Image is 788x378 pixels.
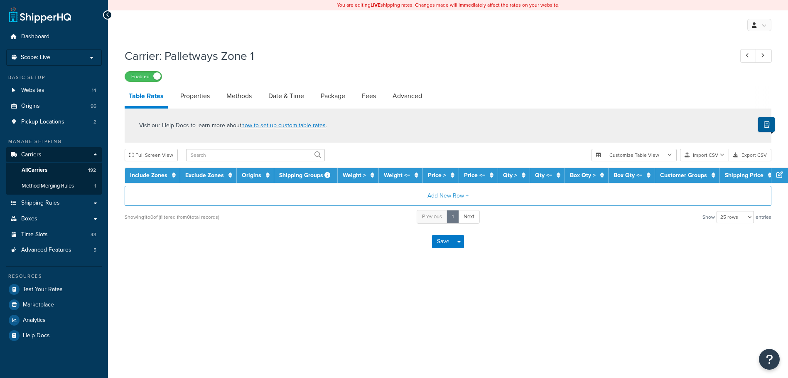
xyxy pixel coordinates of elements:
a: Next Record [756,49,772,63]
a: Shipping Price [725,171,763,180]
label: Enabled [125,72,162,82]
li: Advanced Features [6,242,102,258]
div: Showing 1 to 0 of (filtered from 0 total records) [125,211,219,223]
a: Box Qty > [570,171,596,180]
a: Boxes [6,211,102,227]
button: Export CSV [729,149,771,161]
a: Test Your Rates [6,282,102,297]
a: Marketplace [6,297,102,312]
button: Customize Table View [592,149,677,161]
a: Qty > [503,171,517,180]
div: Basic Setup [6,74,102,81]
li: Method Merging Rules [6,178,102,194]
span: Boxes [21,215,37,222]
h1: Carrier: Palletways Zone 1 [125,48,725,64]
a: Dashboard [6,29,102,44]
a: Shipping Rules [6,195,102,211]
li: Time Slots [6,227,102,242]
button: Add New Row + [125,186,771,206]
th: Shipping Groups [274,168,338,183]
span: Test Your Rates [23,286,63,293]
a: Advanced [388,86,426,106]
a: Time Slots43 [6,227,102,242]
a: Carriers [6,147,102,163]
span: 1 [94,183,96,190]
span: All Carriers [22,167,47,174]
span: Websites [21,87,44,94]
span: Method Merging Rules [22,183,74,190]
li: Websites [6,83,102,98]
span: Shipping Rules [21,200,60,207]
span: 96 [91,103,96,110]
a: Qty <= [535,171,552,180]
a: Previous Record [740,49,756,63]
a: Price <= [464,171,485,180]
a: Weight <= [384,171,410,180]
p: Visit our Help Docs to learn more about . [139,121,327,130]
a: Table Rates [125,86,168,109]
a: Analytics [6,313,102,328]
a: Advanced Features5 [6,242,102,258]
a: Fees [358,86,380,106]
span: Previous [422,212,442,220]
button: Open Resource Center [759,349,780,370]
span: Carriers [21,151,42,158]
a: Weight > [343,171,366,180]
a: how to set up custom table rates [241,121,326,130]
span: 5 [93,247,96,254]
div: Resources [6,273,102,280]
span: entries [756,211,771,223]
span: Help Docs [23,332,50,339]
a: Help Docs [6,328,102,343]
li: Carriers [6,147,102,195]
a: Methods [222,86,256,106]
a: Exclude Zones [185,171,224,180]
span: Marketplace [23,301,54,309]
a: Origins96 [6,99,102,114]
a: Pickup Locations2 [6,114,102,130]
a: AllCarriers192 [6,163,102,178]
span: 14 [92,87,96,94]
span: Dashboard [21,33,49,40]
a: 1 [447,210,459,224]
span: Time Slots [21,231,48,238]
span: Pickup Locations [21,119,64,126]
input: Search [186,149,325,161]
a: Websites14 [6,83,102,98]
li: Pickup Locations [6,114,102,130]
a: Customer Groups [660,171,707,180]
a: Method Merging Rules1 [6,178,102,194]
span: Origins [21,103,40,110]
a: Origins [242,171,261,180]
span: 2 [93,119,96,126]
span: Scope: Live [21,54,50,61]
b: LIVE [371,1,380,9]
span: Next [464,212,474,220]
li: Origins [6,99,102,114]
a: Include Zones [130,171,167,180]
button: Save [432,235,454,248]
button: Full Screen View [125,149,178,161]
a: Next [458,210,480,224]
span: 192 [88,167,96,174]
a: Properties [176,86,214,106]
a: Box Qty <= [614,171,642,180]
div: Manage Shipping [6,138,102,145]
button: Import CSV [680,149,729,161]
a: Previous [417,210,447,224]
a: Package [317,86,349,106]
button: Show Help Docs [758,117,775,132]
span: Show [702,211,715,223]
span: 43 [91,231,96,238]
span: Advanced Features [21,247,71,254]
a: Price > [428,171,446,180]
span: Analytics [23,317,46,324]
a: Date & Time [264,86,308,106]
